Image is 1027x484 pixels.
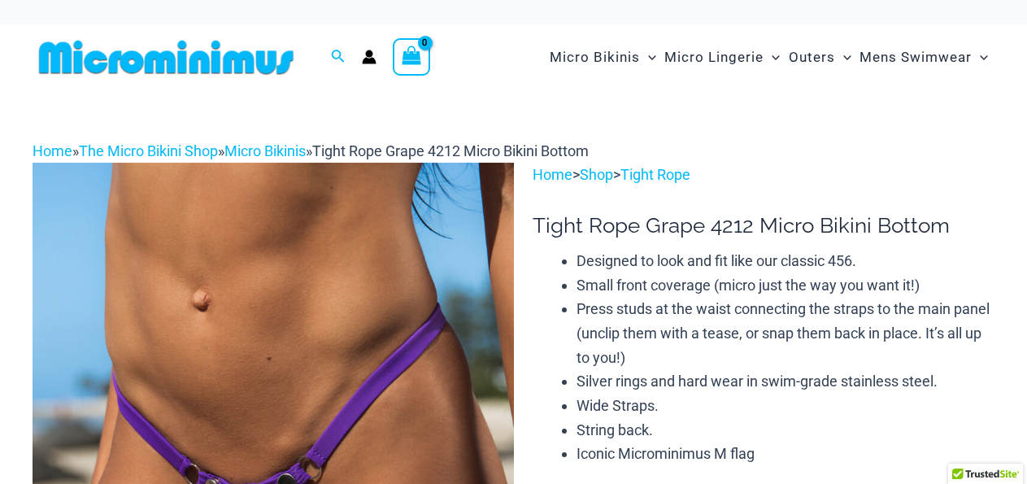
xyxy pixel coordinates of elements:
[546,33,660,82] a: Micro BikinisMenu ToggleMenu Toggle
[859,37,972,78] span: Mens Swimwear
[33,39,300,76] img: MM SHOP LOGO FLAT
[577,249,994,273] li: Designed to look and fit like our classic 456.
[785,33,855,82] a: OutersMenu ToggleMenu Toggle
[33,142,589,159] span: » » »
[33,142,72,159] a: Home
[580,166,613,183] a: Shop
[331,47,346,68] a: Search icon link
[855,33,992,82] a: Mens SwimwearMenu ToggleMenu Toggle
[533,213,994,238] h1: Tight Rope Grape 4212 Micro Bikini Bottom
[393,38,430,76] a: View Shopping Cart, empty
[224,142,306,159] a: Micro Bikinis
[764,37,780,78] span: Menu Toggle
[533,163,994,187] p: > >
[577,273,994,298] li: Small front coverage (micro just the way you want it!)
[577,418,994,443] li: String back.
[577,394,994,418] li: Wide Straps.
[660,33,784,82] a: Micro LingerieMenu ToggleMenu Toggle
[620,166,690,183] a: Tight Rope
[533,166,572,183] a: Home
[577,442,994,466] li: Iconic Microminimus M flag
[577,297,994,369] li: Press studs at the waist connecting the straps to the main panel (unclip them with a tease, or sn...
[664,37,764,78] span: Micro Lingerie
[79,142,218,159] a: The Micro Bikini Shop
[550,37,640,78] span: Micro Bikinis
[362,50,376,64] a: Account icon link
[312,142,589,159] span: Tight Rope Grape 4212 Micro Bikini Bottom
[789,37,835,78] span: Outers
[835,37,851,78] span: Menu Toggle
[640,37,656,78] span: Menu Toggle
[543,30,994,85] nav: Site Navigation
[972,37,988,78] span: Menu Toggle
[577,369,994,394] li: Silver rings and hard wear in swim-grade stainless steel.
